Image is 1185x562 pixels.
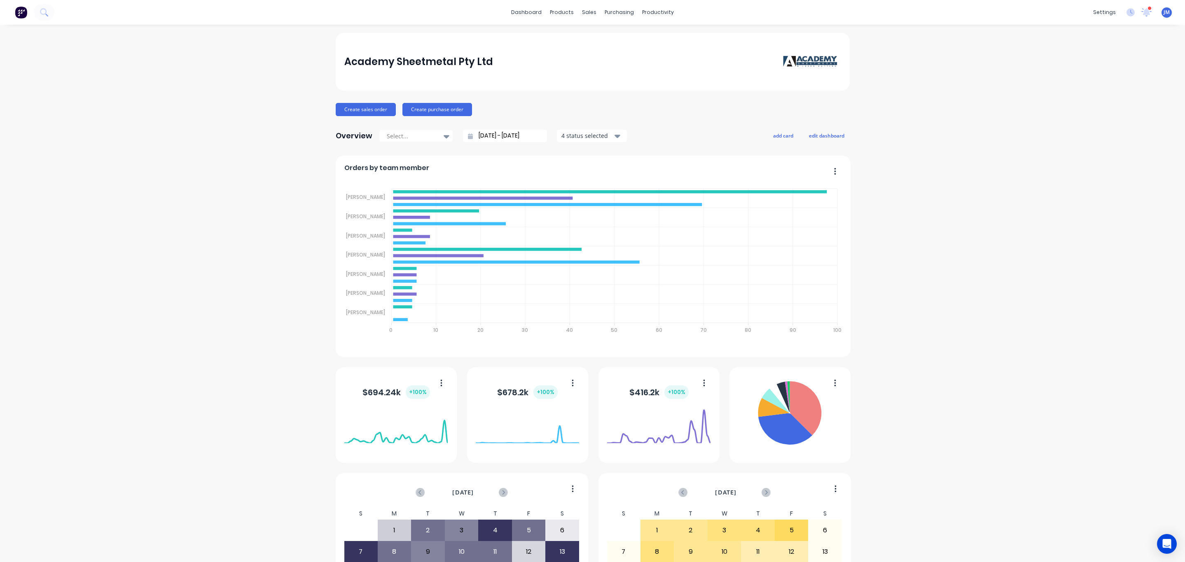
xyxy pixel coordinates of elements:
div: M [378,508,411,520]
div: 3 [708,520,741,541]
div: purchasing [601,6,638,19]
div: + 100 % [664,385,689,399]
div: M [640,508,674,520]
button: add card [768,130,799,141]
div: T [741,508,775,520]
div: 5 [512,520,545,541]
button: 4 status selected [557,130,627,142]
div: 7 [344,541,377,562]
div: 12 [775,541,808,562]
div: 8 [641,541,674,562]
div: F [775,508,809,520]
button: Create purchase order [402,103,472,116]
span: [DATE] [452,488,474,497]
tspan: [PERSON_NAME] [346,213,385,220]
img: Factory [15,6,27,19]
div: 10 [445,541,478,562]
button: edit dashboard [804,130,850,141]
div: S [344,508,378,520]
span: JM [1164,9,1170,16]
div: 9 [411,541,444,562]
tspan: 40 [566,326,573,333]
div: Overview [336,128,372,144]
div: 13 [809,541,841,562]
tspan: 50 [611,326,617,333]
tspan: [PERSON_NAME] [346,194,385,201]
div: + 100 % [533,385,558,399]
tspan: [PERSON_NAME] [346,232,385,239]
tspan: 10 [433,326,438,333]
div: F [512,508,546,520]
div: 5 [775,520,808,541]
div: settings [1089,6,1120,19]
div: W [445,508,479,520]
div: 10 [708,541,741,562]
div: 4 [479,520,512,541]
span: [DATE] [715,488,736,497]
div: 6 [809,520,841,541]
tspan: [PERSON_NAME] [346,251,385,258]
div: sales [578,6,601,19]
div: 1 [378,520,411,541]
div: T [674,508,708,520]
div: 12 [512,541,545,562]
span: Orders by team member [344,163,429,173]
div: $ 678.2k [497,385,558,399]
img: Academy Sheetmetal Pty Ltd [783,56,841,68]
div: T [478,508,512,520]
tspan: 60 [656,326,662,333]
tspan: 30 [522,326,528,333]
div: 2 [411,520,444,541]
tspan: [PERSON_NAME] [346,309,385,316]
div: 8 [378,541,411,562]
div: 4 [741,520,774,541]
div: 1 [641,520,674,541]
div: 7 [607,541,640,562]
div: products [546,6,578,19]
div: W [708,508,741,520]
tspan: [PERSON_NAME] [346,289,385,296]
tspan: 70 [700,326,707,333]
div: $ 416.2k [629,385,689,399]
tspan: 0 [389,326,393,333]
div: T [411,508,445,520]
div: 13 [546,541,579,562]
div: Open Intercom Messenger [1157,534,1177,554]
div: 4 status selected [561,131,613,140]
div: S [808,508,842,520]
div: S [607,508,640,520]
div: + 100 % [406,385,430,399]
div: 6 [546,520,579,541]
button: Create sales order [336,103,396,116]
div: 11 [479,541,512,562]
div: 9 [674,541,707,562]
tspan: 20 [477,326,484,333]
tspan: 90 [790,326,796,333]
tspan: 80 [745,326,751,333]
tspan: [PERSON_NAME] [346,271,385,278]
div: 3 [445,520,478,541]
tspan: 100 [833,326,841,333]
div: 11 [741,541,774,562]
div: S [545,508,579,520]
div: $ 694.24k [362,385,430,399]
div: productivity [638,6,678,19]
div: 2 [674,520,707,541]
div: Academy Sheetmetal Pty Ltd [344,54,493,70]
a: dashboard [507,6,546,19]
